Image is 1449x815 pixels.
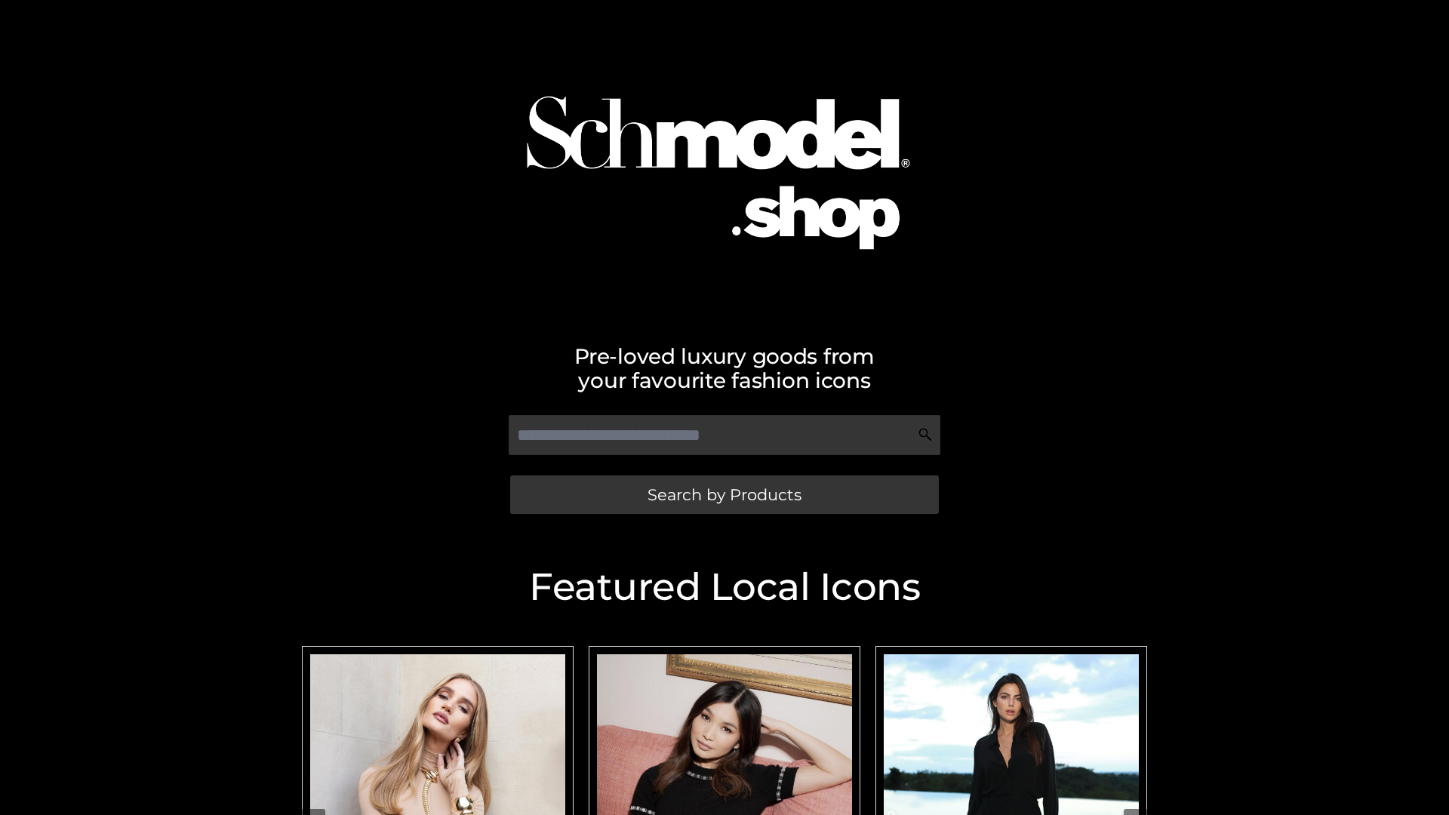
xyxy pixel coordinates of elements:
h2: Featured Local Icons​ [294,568,1155,606]
h2: Pre-loved luxury goods from your favourite fashion icons [294,344,1155,392]
span: Search by Products [648,487,801,503]
img: Search Icon [918,427,933,442]
a: Search by Products [510,475,939,514]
